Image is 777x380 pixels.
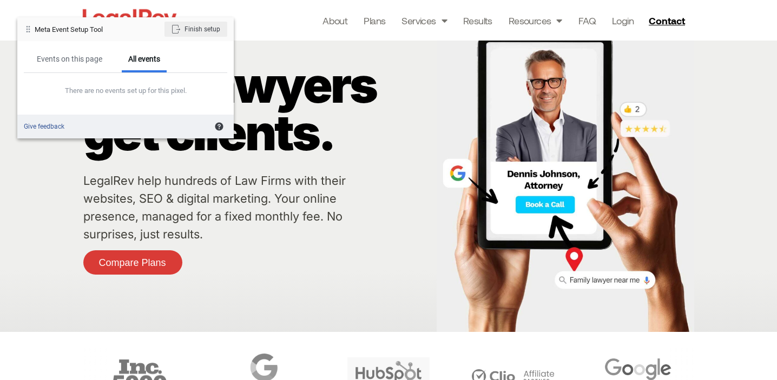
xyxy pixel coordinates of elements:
div: Events on this page [30,48,109,72]
a: Services [401,13,447,28]
div: Events on this page [37,54,102,64]
a: Login [612,13,634,28]
nav: Menu [322,13,634,28]
div: Finish setup [164,22,227,37]
div: There are no events set up for this pixel. [37,86,214,95]
p: How lawyers get clients. [83,61,432,156]
a: Results [463,13,492,28]
div: All events [128,54,160,64]
a: About [322,13,347,28]
a: Resources [509,13,562,28]
span: Compare Plans [99,258,166,268]
a: Give feedback [24,122,64,131]
a: FAQ [578,13,596,28]
div: All events [122,48,167,72]
a: Plans [364,13,385,28]
span: Contact [649,16,685,25]
a: Compare Plans [83,250,182,275]
a: Contact [644,12,692,29]
a: LegalRev help hundreds of Law Firms with their websites, SEO & digital marketing. Your online pre... [83,174,346,241]
div: Learn about the Event Setup Tool [211,119,227,134]
div: Meta Event Setup Tool [35,25,103,34]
